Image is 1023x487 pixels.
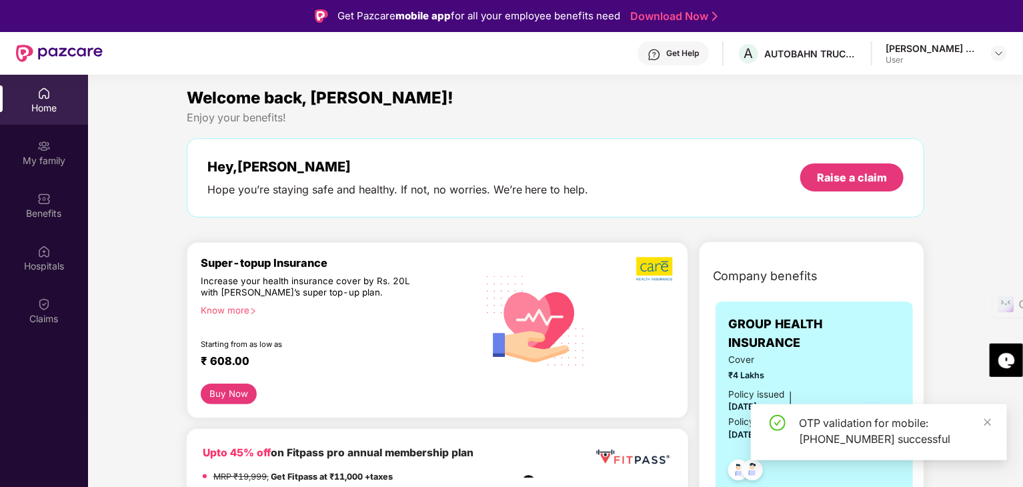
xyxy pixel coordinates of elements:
a: Download Now [630,9,714,23]
div: Policy issued [729,388,785,402]
div: OTP validation for mobile: [PHONE_NUMBER] successful [799,415,991,447]
b: on Fitpass pro annual membership plan [203,446,473,459]
img: fppp.png [594,445,672,470]
span: close [983,418,992,427]
img: svg+xml;base64,PHN2ZyBpZD0iQ2xhaW0iIHhtbG5zPSJodHRwOi8vd3d3LnczLm9yZy8yMDAwL3N2ZyIgd2lkdGg9IjIwIi... [37,298,51,311]
div: ₹ 608.00 [201,354,463,370]
button: Buy Now [201,384,257,404]
div: Increase your health insurance cover by Rs. 20L with [PERSON_NAME]’s super top-up plan. [201,276,419,300]
img: svg+xml;base64,PHN2ZyBpZD0iSGVscC0zMngzMiIgeG1sbnM9Imh0dHA6Ly93d3cudzMub3JnLzIwMDAvc3ZnIiB3aWR0aD... [648,48,661,61]
img: svg+xml;base64,PHN2ZyB4bWxucz0iaHR0cDovL3d3dy53My5vcmcvMjAwMC9zdmciIHhtbG5zOnhsaW5rPSJodHRwOi8vd3... [477,260,596,380]
div: Get Pazcare for all your employee benefits need [337,8,620,24]
img: svg+xml;base64,PHN2ZyB3aWR0aD0iMjAiIGhlaWdodD0iMjAiIHZpZXdCb3g9IjAgMCAyMCAyMCIgZmlsbD0ibm9uZSIgeG... [37,139,51,153]
div: Enjoy your benefits! [187,111,925,125]
div: Know more [201,305,469,314]
img: svg+xml;base64,PHN2ZyBpZD0iSG9zcGl0YWxzIiB4bWxucz0iaHR0cDovL3d3dy53My5vcmcvMjAwMC9zdmciIHdpZHRoPS... [37,245,51,258]
img: svg+xml;base64,PHN2ZyBpZD0iQmVuZWZpdHMiIHhtbG5zPSJodHRwOi8vd3d3LnczLm9yZy8yMDAwL3N2ZyIgd2lkdGg9Ij... [37,192,51,205]
div: Starting from as low as [201,340,420,349]
div: [PERSON_NAME] M [PERSON_NAME] [886,42,979,55]
span: [DATE] [729,402,758,412]
span: Cover [729,353,820,367]
span: [DATE] [729,430,758,440]
img: svg+xml;base64,PHN2ZyBpZD0iSG9tZSIgeG1sbnM9Imh0dHA6Ly93d3cudzMub3JnLzIwMDAvc3ZnIiB3aWR0aD0iMjAiIG... [37,87,51,100]
del: MRP ₹19,999, [213,472,269,482]
div: User [886,55,979,65]
img: Stroke [712,9,718,23]
img: New Pazcare Logo [16,45,103,62]
div: Raise a claim [817,170,887,185]
img: icon [838,400,882,444]
span: Company benefits [713,267,818,286]
div: Super-topup Insurance [201,256,477,270]
img: insurerLogo [855,318,888,350]
strong: Get Fitpass at ₹11,000 +taxes [271,472,393,482]
div: Hope you’re staying safe and healthy. If not, no worries. We’re here to help. [207,183,589,197]
b: Upto 45% off [203,446,271,459]
strong: mobile app [395,9,451,22]
div: Policy Expiry [729,415,784,429]
img: Logo [315,9,328,23]
span: check-circle [770,415,786,431]
img: b5dec4f62d2307b9de63beb79f102df3.png [636,256,674,282]
span: ₹4 Lakhs [729,369,820,382]
div: AUTOBAHN TRUCKING [764,47,858,60]
div: Hey, [PERSON_NAME] [207,159,589,175]
span: Welcome back, [PERSON_NAME]! [187,88,453,107]
span: GROUP HEALTH INSURANCE [729,315,844,353]
div: Get Help [666,48,699,59]
span: right [249,308,257,315]
span: A [744,45,754,61]
img: svg+xml;base64,PHN2ZyBpZD0iRHJvcGRvd24tMzJ4MzIiIHhtbG5zPSJodHRwOi8vd3d3LnczLm9yZy8yMDAwL3N2ZyIgd2... [994,48,1004,59]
